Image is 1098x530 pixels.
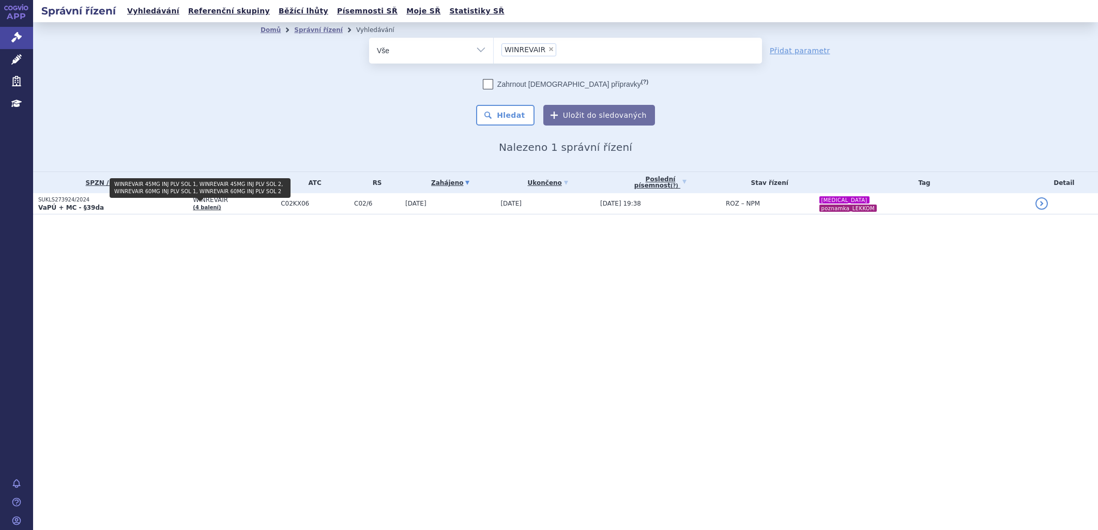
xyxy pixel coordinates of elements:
a: Vyhledávání [124,4,182,18]
a: Běžící lhůty [276,4,331,18]
abbr: (?) [641,79,648,85]
a: Domů [261,26,281,34]
th: Tag [814,172,1030,193]
a: detail [1035,197,1048,210]
li: Vyhledávání [356,22,408,38]
a: (4 balení) [193,205,221,210]
span: WINREVAIR [505,46,545,53]
h2: Správní řízení [33,4,124,18]
a: Písemnosti SŘ [334,4,401,18]
button: Hledat [476,105,535,126]
a: SPZN / Typ SŘ [38,176,188,190]
a: Referenční skupiny [185,4,273,18]
span: [DATE] [500,200,522,207]
i: [MEDICAL_DATA] [819,196,870,204]
button: Uložit do sledovaných [543,105,655,126]
strong: VaPÚ + MC - §39da [38,204,104,211]
a: Moje SŘ [403,4,444,18]
a: Poslednípísemnost(?) [600,172,721,193]
a: Statistiky SŘ [446,4,507,18]
span: × [548,46,554,52]
abbr: (?) [670,183,678,189]
th: RS [349,172,400,193]
span: C02KX06 [281,200,349,207]
th: Detail [1030,172,1098,193]
th: Stav řízení [721,172,814,193]
a: Správní řízení [294,26,343,34]
a: Přidat parametr [770,45,830,56]
input: WINREVAIR [559,43,565,56]
i: poznamka_LEKKOM [819,205,877,212]
th: Přípravek [188,172,276,193]
span: Nalezeno 1 správní řízení [499,141,632,153]
th: ATC [276,172,349,193]
span: [DATE] [405,200,426,207]
p: SUKLS273924/2024 [38,196,188,204]
span: ROZ – NPM [726,200,760,207]
span: [DATE] 19:38 [600,200,641,207]
label: Zahrnout [DEMOGRAPHIC_DATA] přípravky [483,79,648,89]
span: WINREVAIR [193,196,276,204]
span: C02/6 [354,200,400,207]
a: Ukončeno [500,176,595,190]
a: Zahájeno [405,176,495,190]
